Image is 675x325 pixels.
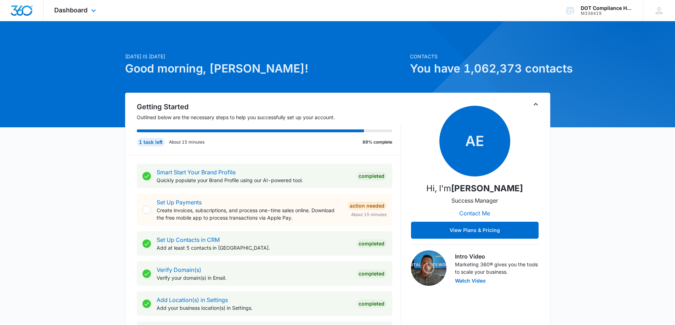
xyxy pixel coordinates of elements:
div: Completed [356,239,387,248]
h1: You have 1,062,373 contacts [410,60,550,77]
strong: [PERSON_NAME] [451,183,523,193]
p: Contacts [410,53,550,60]
span: AE [439,106,510,176]
p: Marketing 360® gives you the tools to scale your business. [455,261,539,275]
a: Add Location(s) in Settings [157,296,228,303]
p: Hi, I'm [426,182,523,195]
a: Smart Start Your Brand Profile [157,169,236,176]
h1: Good morning, [PERSON_NAME]! [125,60,406,77]
p: Success Manager [451,196,498,205]
p: Verify your domain(s) in Email. [157,274,351,282]
span: Dashboard [54,6,88,14]
h3: Intro Video [455,252,539,261]
p: Add your business location(s) in Settings. [157,304,351,312]
div: Action Needed [348,202,387,210]
p: Quickly populate your Brand Profile using our AI-powered tool. [157,176,351,184]
h2: Getting Started [137,101,401,112]
a: Set Up Payments [157,199,202,206]
div: 1 task left [137,138,165,146]
img: Intro Video [411,250,446,286]
button: Toggle Collapse [531,100,540,109]
p: About 15 minutes [169,139,204,145]
div: Completed [356,300,387,308]
div: Completed [356,269,387,278]
p: [DATE] is [DATE] [125,53,406,60]
button: Watch Video [455,278,486,283]
div: account id [581,11,632,16]
a: Set Up Contacts in CRM [157,236,220,243]
p: Add at least 5 contacts in [GEOGRAPHIC_DATA]. [157,244,351,251]
div: account name [581,5,632,11]
p: Outlined below are the necessary steps to help you successfully set up your account. [137,114,401,121]
button: View Plans & Pricing [411,222,539,239]
div: Completed [356,172,387,180]
p: 89% complete [362,139,392,145]
span: About 15 minutes [351,211,387,218]
button: Contact Me [452,205,497,222]
p: Create invoices, subscriptions, and process one-time sales online. Download the free mobile app t... [157,207,342,221]
a: Verify Domain(s) [157,266,201,273]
